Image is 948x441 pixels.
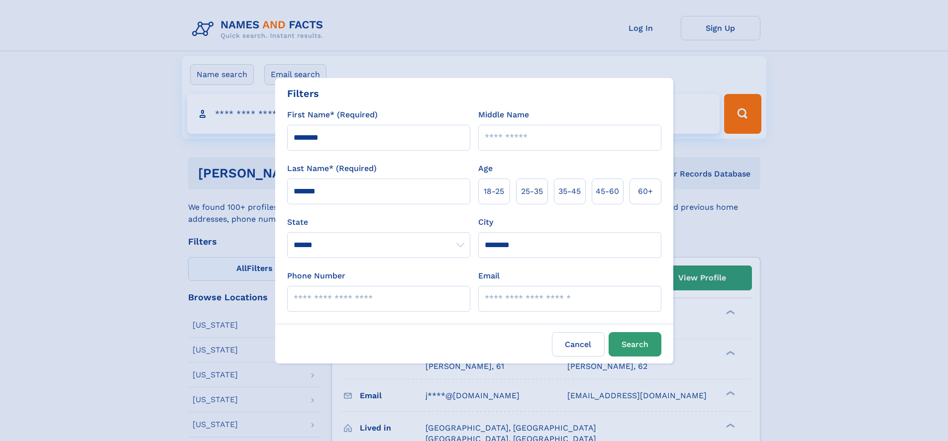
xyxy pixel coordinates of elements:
[478,109,529,121] label: Middle Name
[558,185,581,197] span: 35‑45
[287,163,377,175] label: Last Name* (Required)
[478,270,500,282] label: Email
[484,185,504,197] span: 18‑25
[521,185,543,197] span: 25‑35
[287,109,378,121] label: First Name* (Required)
[478,216,493,228] label: City
[596,185,619,197] span: 45‑60
[552,332,605,356] label: Cancel
[287,216,470,228] label: State
[478,163,493,175] label: Age
[287,270,345,282] label: Phone Number
[287,86,319,101] div: Filters
[609,332,661,356] button: Search
[638,185,653,197] span: 60+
